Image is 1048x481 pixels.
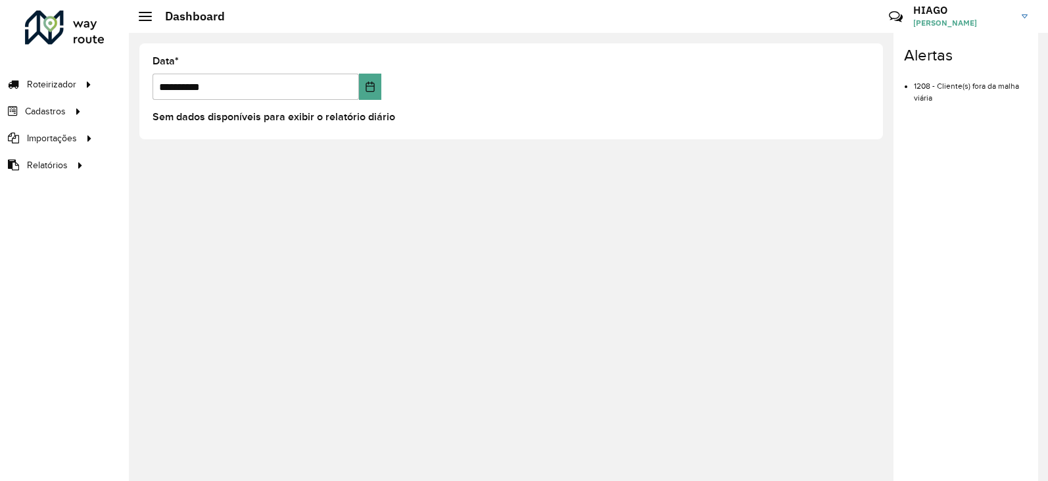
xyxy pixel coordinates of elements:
[913,4,1012,16] h3: HIAGO
[27,158,68,172] span: Relatórios
[153,109,395,125] label: Sem dados disponíveis para exibir o relatório diário
[153,53,179,69] label: Data
[904,46,1028,65] h4: Alertas
[914,70,1028,104] li: 1208 - Cliente(s) fora da malha viária
[913,17,1012,29] span: [PERSON_NAME]
[27,131,77,145] span: Importações
[359,74,381,100] button: Choose Date
[152,9,225,24] h2: Dashboard
[882,3,910,31] a: Contato Rápido
[25,104,66,118] span: Cadastros
[27,78,76,91] span: Roteirizador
